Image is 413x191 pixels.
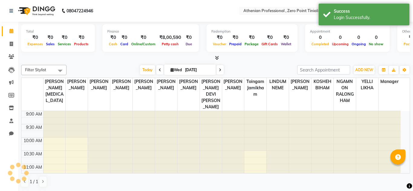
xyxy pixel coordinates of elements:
[22,164,43,170] div: 11:00 AM
[56,42,73,46] span: Services
[310,42,330,46] span: Completed
[200,78,222,111] span: [PERSON_NAME] DEVI [PERSON_NAME]
[44,34,56,41] div: ₹0
[15,2,57,19] img: logo
[140,65,155,75] span: Today
[367,42,385,46] span: No show
[260,42,279,46] span: Gift Cards
[56,34,73,41] div: ₹0
[310,29,385,34] div: Appointment
[222,78,244,92] span: [PERSON_NAME]
[107,29,194,34] div: Finance
[26,42,44,46] span: Expenses
[310,34,330,41] div: 0
[67,2,93,19] b: 08047224946
[26,34,44,41] div: ₹0
[107,34,119,41] div: ₹0
[25,67,46,72] span: Filter Stylist
[279,34,293,41] div: ₹0
[354,66,375,74] button: ADD NEW
[243,42,260,46] span: Package
[356,78,378,92] span: YELLI LIKHA
[228,42,243,46] span: Prepaid
[297,65,350,75] input: Search Appointment
[334,78,356,104] span: NGAMNON RALONGHAM
[119,42,130,46] span: Card
[130,34,157,41] div: ₹0
[379,78,401,85] span: Manager
[66,78,88,92] span: [PERSON_NAME]
[73,42,90,46] span: Products
[260,34,279,41] div: ₹0
[267,78,289,92] span: LINDUM NEME
[44,42,56,46] span: Sales
[367,34,385,41] div: 0
[157,34,184,41] div: ₹8,00,590
[110,78,132,92] span: [PERSON_NAME]
[30,179,38,185] span: 1 / 1
[350,42,367,46] span: Ongoing
[155,78,177,92] span: [PERSON_NAME]
[73,34,90,41] div: ₹0
[355,68,373,72] span: ADD NEW
[130,42,157,46] span: Online/Custom
[211,29,293,34] div: Redemption
[22,151,43,157] div: 10:30 AM
[330,34,350,41] div: 0
[350,34,367,41] div: 0
[243,34,260,41] div: ₹0
[244,78,266,98] span: Toingam Jamikham
[279,42,293,46] span: Wallet
[334,8,405,14] div: Success
[177,78,200,92] span: [PERSON_NAME]
[107,42,119,46] span: Cash
[44,78,66,104] span: [PERSON_NAME][MEDICAL_DATA]
[183,65,213,75] input: 2025-09-03
[160,42,180,46] span: Petty cash
[211,42,228,46] span: Voucher
[184,42,193,46] span: Due
[25,111,43,117] div: 9:00 AM
[119,34,130,41] div: ₹0
[289,78,311,92] span: [PERSON_NAME]
[184,34,194,41] div: ₹0
[88,78,110,92] span: [PERSON_NAME]
[211,34,228,41] div: ₹0
[22,138,43,144] div: 10:00 AM
[133,78,155,92] span: [PERSON_NAME]
[26,29,90,34] div: Total
[334,14,405,21] div: Login Successfully.
[330,42,350,46] span: Upcoming
[25,124,43,131] div: 9:30 AM
[228,34,243,41] div: ₹0
[169,68,183,72] span: Wed
[311,78,333,92] span: KOSHEH BIHAM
